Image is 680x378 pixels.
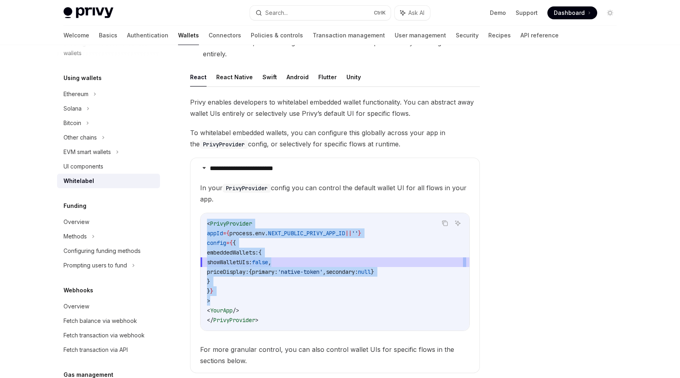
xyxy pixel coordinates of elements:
span: , [268,259,271,266]
h5: Webhooks [63,286,93,295]
span: { [258,249,262,256]
span: NEXT_PUBLIC_PRIVY_APP_ID [268,230,345,237]
span: false [252,259,268,266]
button: React [190,68,207,86]
div: Overview [63,217,89,227]
a: Support [516,9,538,17]
span: } [207,288,210,295]
div: Overview [63,302,89,311]
a: Authentication [127,26,168,45]
a: Welcome [63,26,89,45]
span: PrivyProvider [210,220,252,227]
button: Search...CtrlK [250,6,391,20]
span: YourApp [210,307,233,314]
div: Configuring funding methods [63,246,141,256]
span: , [323,268,326,275]
span: { [249,268,252,275]
code: PrivyProvider [200,140,248,149]
button: Swift [262,68,277,86]
a: Wallets [178,26,199,45]
div: EVM smart wallets [63,147,111,157]
a: Fetch transaction via webhook [57,328,160,343]
span: } [210,288,213,295]
a: API reference [520,26,559,45]
h5: Using wallets [63,73,102,83]
a: Basics [99,26,117,45]
div: Prompting users to fund [63,261,127,270]
a: Recipes [488,26,511,45]
span: primary: [252,268,278,275]
span: || [345,230,352,237]
span: Ask AI [408,9,424,17]
button: Copy the contents from the code block [440,218,450,228]
span: config [207,239,226,247]
span: = [226,239,229,247]
span: = [223,230,226,237]
div: Fetch balance via webhook [63,316,137,326]
span: process [229,230,252,237]
div: Search... [265,8,288,18]
span: } [207,278,210,285]
span: Ctrl K [374,10,386,16]
span: { [229,239,233,247]
a: Security [456,26,479,45]
div: Whitelabel [63,176,94,186]
span: /> [233,307,239,314]
a: Policies & controls [251,26,303,45]
button: Ask AI [395,6,430,20]
span: PrivyProvider [213,316,255,324]
img: light logo [63,7,113,18]
button: Unity [346,68,361,86]
a: Dashboard [547,6,597,19]
a: Whitelabel [57,174,160,188]
a: Overview [57,299,160,314]
h5: Funding [63,201,86,211]
a: Fetch transaction via API [57,343,160,357]
button: Toggle dark mode [604,6,617,19]
span: showWalletUIs: [207,259,252,266]
a: Fetch balance via webhook [57,314,160,328]
button: Ask AI [453,218,463,228]
span: Dashboard [554,9,585,17]
button: Android [287,68,309,86]
button: React Native [216,68,253,86]
span: priceDisplay: [207,268,249,275]
span: 'native-token' [278,268,323,275]
span: { [226,230,229,237]
a: Transaction management [313,26,385,45]
span: > [207,297,210,304]
span: </ [207,316,213,324]
span: To whitelabel embedded wallets, you can configure this globally across your app in the config, or... [190,127,480,150]
span: . [265,230,268,237]
div: Bitcoin [63,118,81,128]
span: secondary: [326,268,358,275]
a: Demo [490,9,506,17]
a: Configuring funding methods [57,244,160,258]
code: PrivyProvider [223,184,271,193]
span: env [255,230,265,237]
div: Fetch transaction via API [63,345,128,355]
span: . [252,230,255,237]
span: Privy enables developers to whitelabel embedded wallet functionality. You can abstract away walle... [190,97,480,119]
span: } [358,230,361,237]
span: For more granular control, you can also control wallet UIs for specific flows in the sections below. [200,344,470,366]
li: Create seamless, one-click signature and transaction experiences by disabling modals entirely. [190,37,480,60]
a: User management [395,26,446,45]
div: Solana [63,104,82,113]
span: null [358,268,371,275]
span: appId [207,230,223,237]
span: { [233,239,236,247]
span: In your config you can control the default wallet UI for all flows in your app. [200,182,470,205]
span: < [207,220,210,227]
span: } [371,268,374,275]
div: UI components [63,162,103,171]
span: '' [352,230,358,237]
div: Other chains [63,133,97,142]
a: Connectors [209,26,241,45]
span: < [207,307,210,314]
a: UI components [57,159,160,174]
span: embeddedWallets: [207,249,258,256]
div: Ethereum [63,89,88,99]
div: Methods [63,232,87,241]
span: > [255,316,258,324]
